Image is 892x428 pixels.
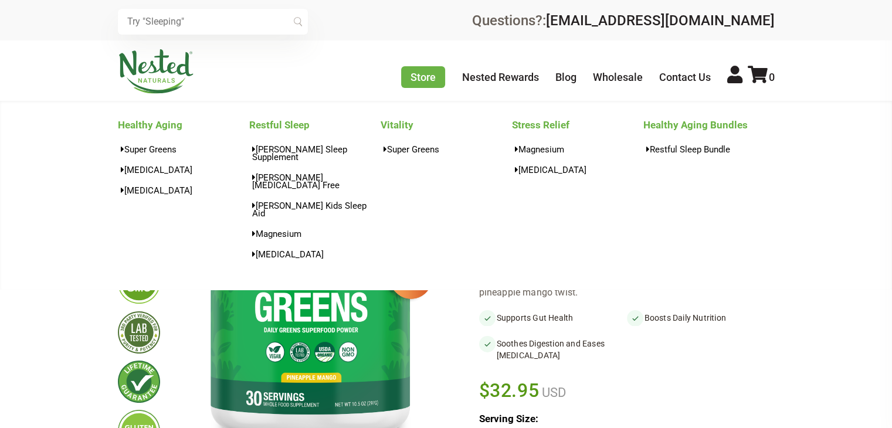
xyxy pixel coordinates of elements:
a: Magnesium [249,225,381,242]
span: 0 [769,71,775,83]
a: Store [401,66,445,88]
a: Restful Sleep [249,116,381,134]
a: [MEDICAL_DATA] [249,246,381,263]
a: Blog [555,71,576,83]
img: Nested Naturals [118,49,194,94]
a: Contact Us [659,71,711,83]
a: Wholesale [593,71,643,83]
a: Healthy Aging [118,116,249,134]
a: 0 [748,71,775,83]
li: Supports Gut Health [479,310,627,326]
img: thirdpartytested [118,311,160,354]
img: lifetimeguarantee [118,361,160,403]
a: Stress Relief [512,116,643,134]
a: Super Greens [381,141,512,158]
a: [PERSON_NAME] Kids Sleep Aid [249,197,381,222]
b: Serving Size: [479,413,538,424]
a: [EMAIL_ADDRESS][DOMAIN_NAME] [546,12,775,29]
div: Questions?: [472,13,775,28]
a: Magnesium [512,141,643,158]
a: Vitality [381,116,512,134]
span: USD [539,385,566,400]
li: Soothes Digestion and Eases [MEDICAL_DATA] [479,335,627,364]
a: [PERSON_NAME] Sleep Supplement [249,141,381,165]
a: [PERSON_NAME][MEDICAL_DATA] Free [249,169,381,193]
input: Try "Sleeping" [118,9,308,35]
a: Nested Rewards [462,71,539,83]
li: Boosts Daily Nutrition [627,310,775,326]
a: [MEDICAL_DATA] [512,161,643,178]
a: Super Greens [118,141,249,158]
span: $32.95 [479,378,540,403]
a: [MEDICAL_DATA] [118,182,249,199]
a: Restful Sleep Bundle [643,141,775,158]
a: Healthy Aging Bundles [643,116,775,134]
a: [MEDICAL_DATA] [118,161,249,178]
